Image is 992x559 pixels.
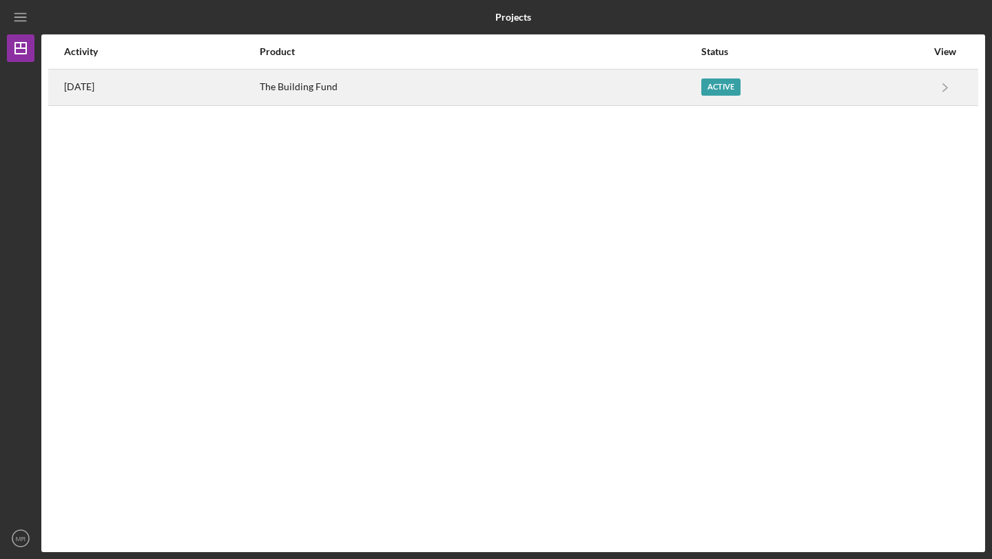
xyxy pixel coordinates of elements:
[928,46,962,57] div: View
[64,81,94,92] time: 2025-07-28 20:23
[701,46,927,57] div: Status
[7,525,34,552] button: MR
[701,78,741,96] div: Active
[260,70,700,105] div: The Building Fund
[16,535,26,542] text: MR
[495,12,531,23] b: Projects
[260,46,700,57] div: Product
[64,46,258,57] div: Activity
